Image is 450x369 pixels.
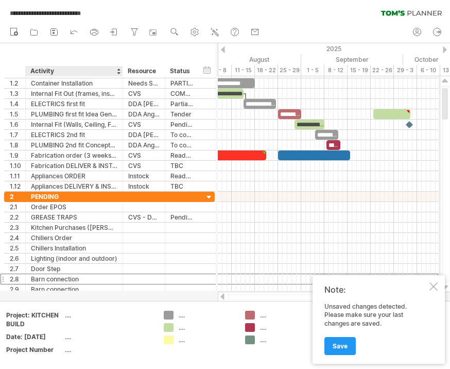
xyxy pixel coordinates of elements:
[170,150,193,160] div: Ready to Order Tr
[394,65,417,76] div: 29 - 3
[31,120,117,129] div: Internal Fit (Walls, Ceiling, Floor)
[179,336,235,344] div: ....
[232,65,255,76] div: 11 - 15
[10,202,25,212] div: 2.1
[128,161,160,171] div: CVS
[10,284,25,294] div: 2.9
[204,54,301,65] div: August 2025
[10,233,25,243] div: 2.4
[170,140,193,150] div: To confirm
[278,65,301,76] div: 25 - 29
[170,161,193,171] div: TBC
[10,130,25,140] div: 1.7
[10,150,25,160] div: 1.9
[301,65,324,76] div: 1 - 5
[170,120,193,129] div: Pending
[128,89,160,98] div: CVS
[31,284,117,294] div: Barn connection
[10,274,25,284] div: 2.8
[128,212,160,222] div: CVS - DDA
[170,130,193,140] div: To confirm
[31,150,117,160] div: Fabrication order (3 weeks lead)
[31,130,117,140] div: ELECTRICS 2nd fit
[65,332,151,341] div: ....
[128,150,160,160] div: CVS
[30,66,117,76] div: Activity
[170,212,193,222] div: Pending
[31,243,117,253] div: Chillers Installation
[31,171,117,181] div: Appliances ORDER
[128,66,159,76] div: Resource
[128,171,160,181] div: Instock
[324,303,427,355] div: Unsaved changes detected. Please make sure your last changes are saved.
[170,66,193,76] div: Status
[10,89,25,98] div: 1.3
[10,264,25,274] div: 2.7
[31,89,117,98] div: Internal Fit Out (frames, insulation, fans)
[348,65,371,76] div: 15 - 19
[324,65,348,76] div: 8 - 12
[10,120,25,129] div: 1.6
[65,345,151,354] div: ....
[209,65,232,76] div: 4 - 8
[170,99,193,109] div: Partial Completion
[170,109,193,119] div: Tender
[31,274,117,284] div: Barn connection
[31,181,117,191] div: Appliances DELIVERY & INSTALLATION oncept Approval
[6,332,63,341] div: Date: [DATE]
[324,284,427,295] div: Note:
[31,212,117,222] div: GREASE TRAPS
[31,99,117,109] div: ELECTRICS first fit
[128,78,160,88] div: Needs Space
[10,192,25,202] div: 2
[10,140,25,150] div: 1.8
[128,181,160,191] div: Instock
[31,161,117,171] div: Fabrication DELIVER & INSTALLATION
[301,54,403,65] div: September 2025
[128,130,160,140] div: DDA [PERSON_NAME]
[10,161,25,171] div: 1.10
[170,89,193,98] div: COMPLETED
[128,140,160,150] div: DDA Angus
[10,99,25,109] div: 1.4
[31,78,117,88] div: Container Installation
[10,109,25,119] div: 1.5
[10,78,25,88] div: 1.2
[10,212,25,222] div: 2.2
[179,323,235,332] div: ....
[255,65,278,76] div: 18 - 22
[31,254,117,263] div: Lighting (indoor and outdoor)
[10,171,25,181] div: 1.11
[333,342,348,350] span: Save
[179,311,235,320] div: ....
[6,311,63,328] div: Project: KITCHEN BUILD
[31,264,117,274] div: Door Step
[10,254,25,263] div: 2.6
[260,311,316,320] div: ....
[6,345,63,354] div: Project Number
[65,311,151,320] div: ....
[31,140,117,150] div: PLUMBING 2nd fit Conceptualching
[31,202,117,212] div: Order EPOS
[31,109,117,119] div: PLUMBING first fit Idea Generation
[10,223,25,232] div: 2.3
[170,171,193,181] div: Ready to Order
[170,78,193,88] div: PARTIAL COMPLETED
[128,99,160,109] div: DDA [PERSON_NAME]
[31,192,117,202] div: PENDING
[31,233,117,243] div: Chillers Order
[128,120,160,129] div: CVS
[260,336,316,344] div: ....
[260,323,316,332] div: ....
[10,243,25,253] div: 2.5
[324,337,356,355] a: Save
[417,65,440,76] div: 6 - 10
[170,181,193,191] div: TBC
[128,109,160,119] div: DDA Angus
[371,65,394,76] div: 22 - 26
[10,181,25,191] div: 1.12
[31,223,117,232] div: Kitchen Purchases ([PERSON_NAME])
